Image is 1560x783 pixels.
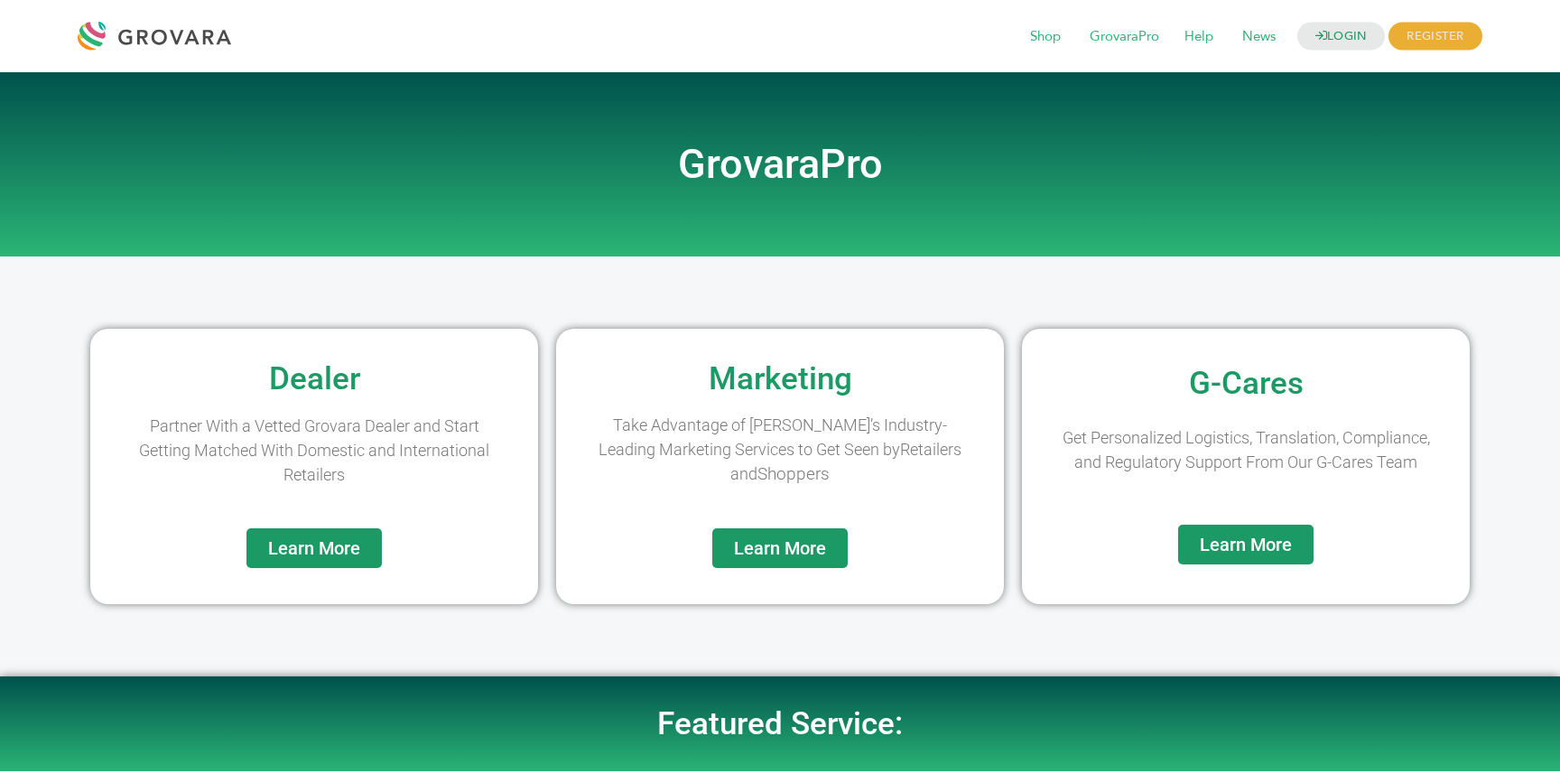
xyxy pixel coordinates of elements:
a: Help [1172,27,1226,47]
span: News [1230,20,1288,54]
span: Learn More [734,539,826,557]
p: Get Personalized Logistics, Translation, Compliance, and Regulatory Support From Our G-Cares Team [1058,425,1434,474]
a: Learn More [246,528,382,568]
a: GrovaraPro [1077,27,1172,47]
span: Learn More [268,539,360,557]
span: Shoppers [757,463,830,484]
h2: GrovaraPro [265,144,1295,184]
p: Partner With a Vetted Grovara Dealer and Start Getting Matched With Domestic and International Re... [126,414,502,487]
a: Learn More [1178,525,1314,564]
a: Learn More [712,528,848,568]
h2: Featured Service: [265,708,1295,740]
h2: G-Cares [1031,368,1461,399]
span: GrovaraPro [1077,20,1172,54]
h2: Dealer [99,363,529,395]
span: Help [1172,20,1226,54]
a: LOGIN [1297,23,1386,51]
p: Take Advantage of [PERSON_NAME]’s Industry-Leading Marketing Services to Get Seen by [592,413,968,487]
span: Shop [1017,20,1073,54]
a: Shop [1017,27,1073,47]
a: News [1230,27,1288,47]
h2: Marketing [565,363,995,395]
span: Learn More [1200,536,1292,554]
span: REGISTER [1388,23,1481,51]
